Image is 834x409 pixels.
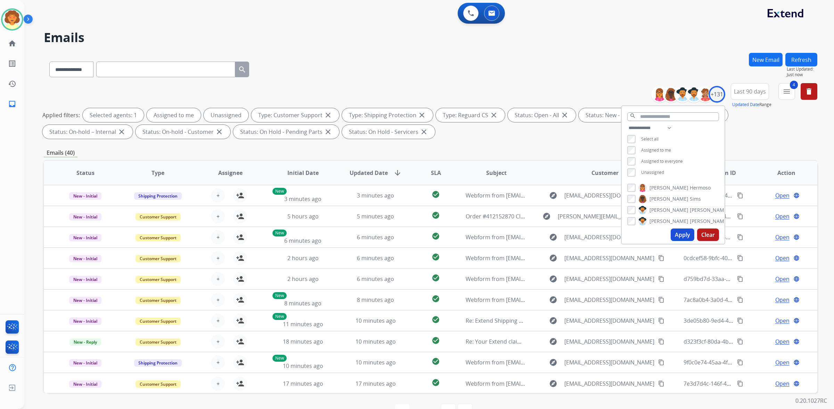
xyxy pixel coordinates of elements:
span: Webform from [EMAIL_ADDRESS][DOMAIN_NAME] on [DATE] [466,254,623,262]
span: + [216,191,220,200]
img: avatar [2,10,22,29]
span: + [216,296,220,304]
mat-icon: content_copy [737,276,743,282]
mat-icon: content_copy [658,338,664,345]
mat-icon: content_copy [737,234,743,240]
div: Status: On Hold - Pending Parts [233,125,339,139]
mat-icon: close [418,111,426,119]
mat-icon: search [238,65,246,74]
button: Last 90 days [731,83,769,100]
span: Hermoso [690,184,711,191]
mat-icon: explore [549,337,557,346]
span: Open [775,337,790,346]
span: Open [775,233,790,241]
span: New - Reply [69,338,101,346]
mat-icon: person_add [236,379,244,388]
span: Open [775,379,790,388]
span: 10 minutes ago [355,338,396,345]
mat-icon: close [324,128,332,136]
button: + [211,335,225,348]
span: Re: Your Extend claim is approved [466,338,555,345]
span: Assignee [218,169,243,177]
span: [PERSON_NAME] [649,195,688,202]
mat-icon: content_copy [737,318,743,324]
span: Open [775,191,790,200]
span: + [216,379,220,388]
button: + [211,209,225,223]
span: Webform from [EMAIL_ADDRESS][DOMAIN_NAME] on [DATE] [466,192,623,199]
span: New - Initial [69,213,101,220]
span: New - Initial [69,192,101,200]
mat-icon: check_circle [432,336,440,345]
span: [EMAIL_ADDRESS][DOMAIN_NAME] [564,254,654,262]
button: + [211,355,225,369]
mat-icon: explore [549,358,557,367]
span: Customer Support [136,297,181,304]
div: Unassigned [204,108,248,122]
span: SLA [431,169,441,177]
span: New - Initial [69,234,101,241]
span: Shipping Protection [134,359,182,367]
span: 6 minutes ago [284,237,321,244]
mat-icon: close [324,111,332,119]
button: + [211,377,225,391]
mat-icon: language [793,338,800,345]
mat-icon: check_circle [432,295,440,303]
span: 0cdcef58-9bfc-409b-a446-16e3628a1383 [684,254,788,262]
span: Select all [641,136,659,142]
mat-icon: person_add [236,316,244,325]
span: Type [152,169,164,177]
span: [PERSON_NAME][EMAIL_ADDRESS][DOMAIN_NAME] [558,212,661,220]
p: Applied filters: [42,111,80,119]
button: + [211,293,225,307]
button: + [211,272,225,286]
div: Status: On-hold - Customer [136,125,230,139]
mat-icon: person_add [236,275,244,283]
span: 2 hours ago [287,275,319,283]
span: Open [775,212,790,220]
span: 6 minutes ago [357,254,394,262]
span: 8 minutes ago [284,299,321,307]
div: Status: New - Initial [579,108,652,122]
mat-icon: content_copy [658,380,664,387]
mat-icon: content_copy [737,213,743,219]
span: Order #412152870 Claim Video [466,212,547,220]
mat-icon: explore [549,233,557,241]
span: Re: Extend Shipping Protection Confirmation [466,317,583,324]
mat-icon: explore [549,191,557,200]
span: d759bd7d-33aa-40eb-b491-f91d00cdcb30 [684,275,792,283]
mat-icon: check_circle [432,232,440,240]
span: New - Initial [69,380,101,388]
mat-icon: history [8,80,16,88]
div: Status: On Hold - Servicers [342,125,435,139]
span: [PERSON_NAME] [690,218,729,225]
mat-icon: language [793,192,800,199]
mat-icon: menu [783,87,791,96]
span: Customer Support [136,318,181,325]
span: Webform from [EMAIL_ADDRESS][DOMAIN_NAME] on [DATE] [466,380,623,387]
mat-icon: close [420,128,428,136]
span: 7ac8a0b4-3a0d-4717-af6f-1d714d90ccfa [684,296,787,304]
span: Open [775,296,790,304]
span: Customer Support [136,213,181,220]
span: + [216,358,220,367]
div: Assigned to me [147,108,201,122]
mat-icon: check_circle [432,378,440,387]
span: Customer Support [136,380,181,388]
mat-icon: close [117,128,126,136]
span: 5 hours ago [287,212,319,220]
div: Status: On-hold – Internal [42,125,133,139]
mat-icon: explore [549,316,557,325]
span: [EMAIL_ADDRESS][DOMAIN_NAME] [564,337,654,346]
span: Last Updated: [787,66,817,72]
button: Updated Date [732,102,759,107]
span: 9f0c0e74-45aa-4f71-bf47-771d58e3e214 [684,359,787,366]
mat-icon: content_copy [737,297,743,303]
div: Type: Reguard CS [436,108,505,122]
span: + [216,337,220,346]
span: + [216,275,220,283]
mat-icon: person_add [236,254,244,262]
span: d323f3cf-80da-4b20-8dbd-ab4cf9e358ad [684,338,788,345]
span: 17 minutes ago [283,380,323,387]
mat-icon: language [793,234,800,240]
